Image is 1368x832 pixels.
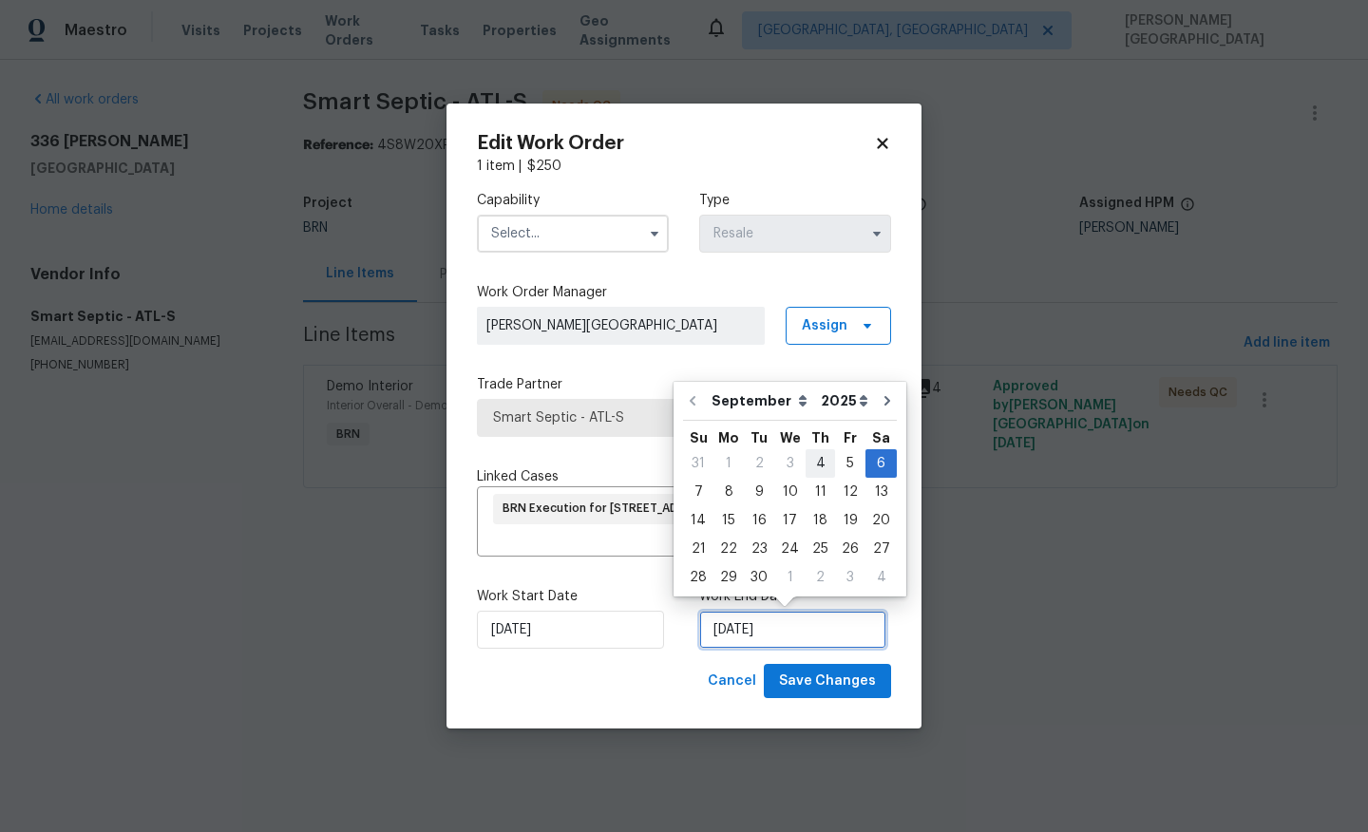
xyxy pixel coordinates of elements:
div: Sat Sep 06 2025 [865,449,897,478]
div: 19 [835,507,865,534]
div: Tue Sep 09 2025 [744,478,774,506]
abbr: Monday [718,431,739,444]
abbr: Thursday [811,431,829,444]
div: Sun Sep 07 2025 [683,478,713,506]
div: 2 [806,564,835,591]
button: Go to next month [873,382,902,420]
div: 3 [774,450,806,477]
div: 16 [744,507,774,534]
abbr: Wednesday [780,431,801,444]
div: Fri Oct 03 2025 [835,563,865,592]
div: 29 [713,564,744,591]
div: 18 [806,507,835,534]
div: Wed Sep 03 2025 [774,449,806,478]
abbr: Saturday [872,431,890,444]
div: Mon Sep 29 2025 [713,563,744,592]
div: Thu Sep 04 2025 [806,449,835,478]
span: Smart Septic - ATL-S [493,408,875,427]
div: Sun Aug 31 2025 [683,449,713,478]
div: 15 [713,507,744,534]
div: 24 [774,536,806,562]
div: 26 [835,536,865,562]
div: Sun Sep 21 2025 [683,535,713,563]
select: Month [707,387,816,415]
div: 31 [683,450,713,477]
div: Sat Sep 20 2025 [865,506,897,535]
div: Mon Sep 08 2025 [713,478,744,506]
div: Sat Sep 13 2025 [865,478,897,506]
div: 8 [713,479,744,505]
label: Work Order Manager [477,283,891,302]
div: 1 item | [477,157,891,176]
div: Tue Sep 02 2025 [744,449,774,478]
div: Thu Sep 11 2025 [806,478,835,506]
label: Trade Partner [477,375,891,394]
label: Capability [477,191,669,210]
button: Show options [865,222,888,245]
div: 6 [865,450,897,477]
div: BRN Execution for [STREET_ADDRESS][PERSON_NAME] [493,494,834,524]
span: $ 250 [527,160,561,173]
div: Tue Sep 16 2025 [744,506,774,535]
div: 13 [865,479,897,505]
span: Assign [802,316,847,335]
div: 4 [865,564,897,591]
button: Show options [643,222,666,245]
div: Thu Oct 02 2025 [806,563,835,592]
div: Mon Sep 15 2025 [713,506,744,535]
div: 21 [683,536,713,562]
abbr: Friday [844,431,857,444]
div: 2 [744,450,774,477]
div: 1 [774,564,806,591]
div: Mon Sep 22 2025 [713,535,744,563]
div: 5 [835,450,865,477]
div: 27 [865,536,897,562]
div: 28 [683,564,713,591]
span: Linked Cases [477,467,559,486]
select: Year [816,387,873,415]
span: Cancel [708,670,756,693]
div: 12 [835,479,865,505]
div: Mon Sep 01 2025 [713,449,744,478]
div: Sun Sep 14 2025 [683,506,713,535]
div: 4 [806,450,835,477]
div: 7 [683,479,713,505]
div: Fri Sep 19 2025 [835,506,865,535]
div: 3 [835,564,865,591]
label: Type [699,191,891,210]
div: 23 [744,536,774,562]
div: Wed Sep 17 2025 [774,506,806,535]
div: Fri Sep 12 2025 [835,478,865,506]
abbr: Sunday [690,431,708,444]
div: 9 [744,479,774,505]
h2: Edit Work Order [477,134,874,153]
div: 30 [744,564,774,591]
div: Wed Oct 01 2025 [774,563,806,592]
div: Wed Sep 24 2025 [774,535,806,563]
div: Fri Sep 05 2025 [835,449,865,478]
button: Save Changes [764,664,891,699]
input: M/D/YYYY [699,611,886,649]
div: 10 [774,479,806,505]
label: Work Start Date [477,587,669,606]
div: Sat Oct 04 2025 [865,563,897,592]
div: Fri Sep 26 2025 [835,535,865,563]
div: 14 [683,507,713,534]
span: [PERSON_NAME][GEOGRAPHIC_DATA] [486,316,755,335]
input: Select... [477,215,669,253]
div: Sat Sep 27 2025 [865,535,897,563]
div: 22 [713,536,744,562]
button: Cancel [700,664,764,699]
div: Tue Sep 23 2025 [744,535,774,563]
div: Thu Sep 25 2025 [806,535,835,563]
div: 1 [713,450,744,477]
input: M/D/YYYY [477,611,664,649]
span: BRN Execution for [STREET_ADDRESS][PERSON_NAME] [503,501,817,517]
div: 17 [774,507,806,534]
div: Sun Sep 28 2025 [683,563,713,592]
button: Go to previous month [678,382,707,420]
abbr: Tuesday [750,431,768,444]
div: Thu Sep 18 2025 [806,506,835,535]
div: 11 [806,479,835,505]
div: Wed Sep 10 2025 [774,478,806,506]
